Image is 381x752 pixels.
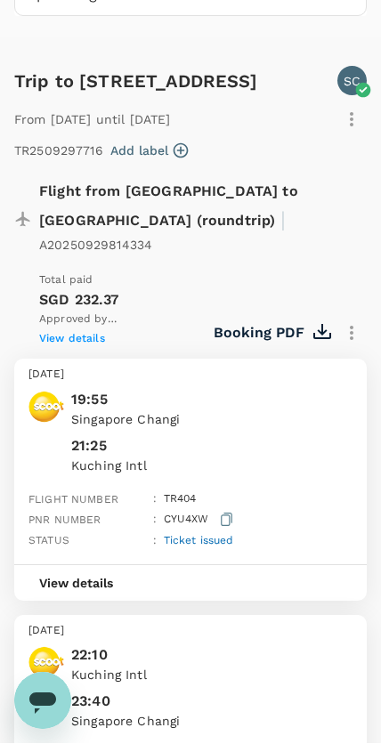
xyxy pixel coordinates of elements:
[71,721,353,739] p: Singapore Changi
[164,522,209,534] span: CYU4XW
[164,501,197,513] span: TR 404
[14,150,103,168] p: TR2509297716
[39,190,333,264] p: Flight from [GEOGRAPHIC_DATA] to [GEOGRAPHIC_DATA] (roundtrip)
[28,375,353,392] p: [DATE]
[153,522,157,534] span: :
[39,298,214,319] p: SGD 232.37
[214,327,329,357] button: Booking PDF
[71,444,107,465] p: 21:25
[164,543,234,555] span: Ticket issued
[14,574,138,610] button: View details
[28,522,101,535] span: PNR number
[344,81,361,99] p: SC
[71,398,353,419] p: 19:55
[71,699,110,721] p: 23:40
[153,543,157,555] span: :
[28,502,118,514] span: Flight number
[28,398,64,433] img: Scoot
[280,216,286,241] span: |
[14,119,171,137] p: From [DATE] until [DATE]
[71,419,353,437] p: Singapore Changi
[110,150,188,168] button: Add label
[39,341,105,353] span: View details
[14,681,71,738] iframe: Button to launch messaging window
[39,247,152,261] span: A20250929814334
[153,501,157,513] span: :
[28,631,353,649] p: [DATE]
[71,675,353,692] p: Kuching Intl
[39,282,93,295] span: Total paid
[39,319,151,337] span: Approved by
[28,653,64,689] img: Scoot
[71,653,353,675] p: 22:10
[71,465,353,483] p: Kuching Intl
[28,543,69,555] span: Status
